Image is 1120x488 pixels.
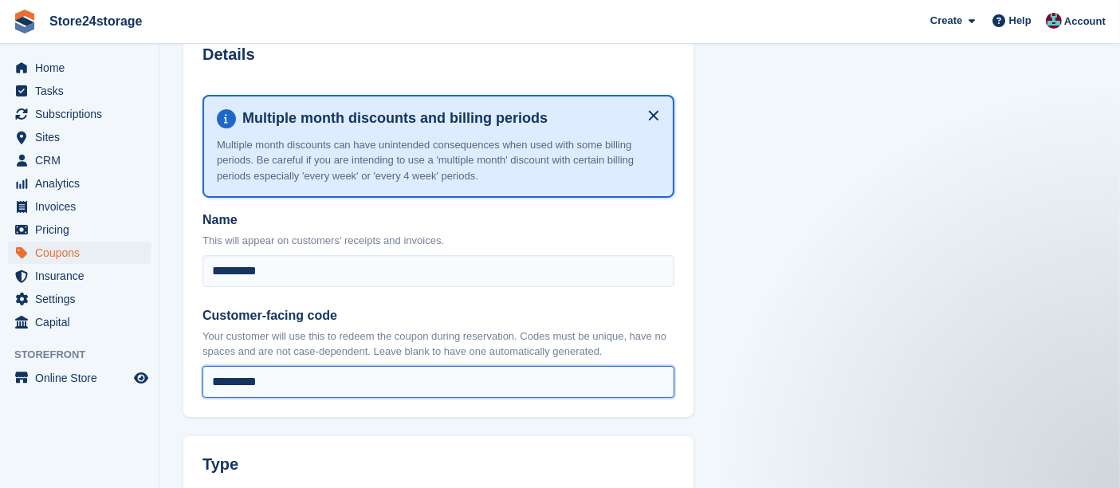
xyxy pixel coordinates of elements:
p: Your customer will use this to redeem the coupon during reservation. Codes must be unique, have n... [202,329,674,360]
a: menu [8,242,151,264]
a: Store24storage [43,8,149,34]
p: Multiple month discounts can have unintended consequences when used with some billing periods. Be... [217,137,660,184]
span: CRM [35,149,131,171]
p: This will appear on customers' receipts and invoices. [202,233,674,249]
span: Create [930,13,962,29]
span: Home [35,57,131,79]
span: Coupons [35,242,131,264]
a: menu [8,195,151,218]
span: Analytics [35,172,131,195]
span: Tasks [35,80,131,102]
span: Online Store [35,367,131,389]
span: Pricing [35,218,131,241]
a: menu [8,126,151,148]
label: Customer-facing code [202,306,674,325]
h4: Multiple month discounts and billing periods [236,109,660,128]
span: Help [1009,13,1032,29]
img: stora-icon-8386f47178a22dfd0bd8f6a31ec36ba5ce8667c1dd55bd0f319d3a0aa187defe.svg [13,10,37,33]
a: menu [8,311,151,333]
a: menu [8,80,151,102]
a: menu [8,172,151,195]
h2: Details [202,45,674,64]
span: Storefront [14,347,159,363]
span: Capital [35,311,131,333]
span: Account [1064,14,1106,30]
a: menu [8,265,151,287]
a: menu [8,367,151,389]
span: Settings [35,288,131,310]
span: Sites [35,126,131,148]
span: Subscriptions [35,103,131,125]
span: Invoices [35,195,131,218]
img: George [1046,13,1062,29]
a: Preview store [132,368,151,388]
h2: Type [202,455,674,474]
a: menu [8,218,151,241]
a: menu [8,103,151,125]
label: Name [202,211,674,230]
a: menu [8,288,151,310]
a: menu [8,57,151,79]
a: menu [8,149,151,171]
span: Insurance [35,265,131,287]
